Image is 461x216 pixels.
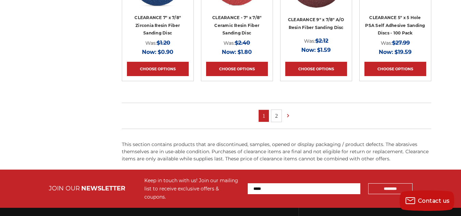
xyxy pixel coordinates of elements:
span: $2.12 [315,38,328,44]
div: Was: [206,38,268,47]
a: Choose Options [285,62,347,76]
span: Now: [379,49,393,55]
span: $1.80 [237,49,252,55]
div: Was: [285,36,347,45]
a: Choose Options [206,62,268,76]
a: CLEARANCE 7" x 7/8" Zirconia Resin Fiber Sanding Disc [134,15,181,35]
a: Choose Options [364,62,426,76]
div: Was: [364,38,426,47]
a: CLEARANCE - 7" x 7/8" Ceramic Resin Fiber Sanding Disc [212,15,261,35]
span: $0.90 [158,49,173,55]
span: Now: [142,49,156,55]
span: Contact us [418,198,450,204]
span: Now: [222,49,236,55]
span: $1.59 [317,47,331,53]
a: CLEARANCE 5" x 5 Hole PSA Self Adhesive Sanding Discs - 100 Pack [365,15,425,35]
span: Now: [301,47,316,53]
span: $2.40 [235,40,250,46]
a: 2 [271,110,282,122]
a: 1 [259,110,269,122]
div: Was: [127,38,189,47]
span: $27.99 [392,40,410,46]
span: NEWSLETTER [81,185,125,192]
div: Keep in touch with us! Join our mailing list to receive exclusive offers & coupons. [144,176,241,201]
a: Choose Options [127,62,189,76]
span: $1.20 [157,40,170,46]
a: CLEARANCE 9" x 7/8" A/O Resin Fiber Sanding Disc [288,17,344,30]
span: JOIN OUR [49,185,80,192]
span: $19.59 [394,49,412,55]
p: This section contains products that are discontinued, samples, opened or display packaging / prod... [122,141,431,162]
button: Contact us [400,190,454,211]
